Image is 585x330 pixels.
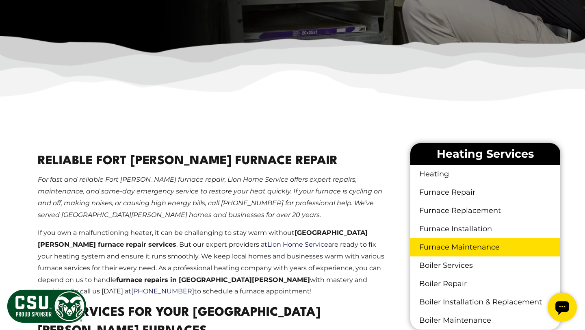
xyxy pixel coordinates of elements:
[267,241,328,248] a: Lion Home Service
[38,176,382,218] em: For fast and reliable Fort [PERSON_NAME] furnace repair, Lion Home Service offers expert repairs,...
[410,183,560,202] a: Furnace Repair
[410,220,560,238] a: Furnace Installation
[410,275,560,293] a: Boiler Repair
[410,311,560,330] a: Boiler Maintenance
[410,256,560,275] a: Boiler Services
[410,202,560,220] a: Furnace Replacement
[410,143,560,165] li: Heating Services
[131,287,194,295] a: [PHONE_NUMBER]
[410,238,560,256] a: Furnace Maintenance
[410,293,560,311] a: Boiler Installation & Replacement
[38,229,368,248] strong: [GEOGRAPHIC_DATA][PERSON_NAME] furnace repair services
[38,227,387,297] p: If you own a malfunctioning heater, it can be challenging to stay warm without . But our expert p...
[3,3,32,33] div: Open chat widget
[410,165,560,183] a: Heating
[38,152,387,171] h2: Reliable Fort [PERSON_NAME] Furnace Repair
[6,289,87,324] img: CSU Sponsor Badge
[116,276,310,284] strong: furnace repairs in [GEOGRAPHIC_DATA][PERSON_NAME]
